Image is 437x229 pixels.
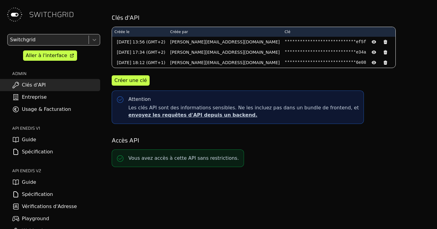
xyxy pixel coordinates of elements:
[128,96,151,103] div: Attention
[26,52,67,59] div: Aller à l'interface
[12,125,100,131] h2: API ENEDIS v1
[282,27,395,37] th: Clé
[112,75,150,86] button: Créer une clé
[168,47,282,57] td: [PERSON_NAME][EMAIL_ADDRESS][DOMAIN_NAME]
[112,37,168,47] td: [DATE] 13:56 (GMT+2)
[12,168,100,174] h2: API ENEDIS v2
[128,104,359,119] span: Les clés API sont des informations sensibles. Ne les incluez pas dans un bundle de frontend, et
[112,57,168,68] td: [DATE] 18:12 (GMT+1)
[112,27,168,37] th: Créée le
[112,47,168,57] td: [DATE] 17:34 (GMT+2)
[112,13,429,22] h2: Clés d'API
[112,136,429,145] h2: Accès API
[29,10,74,19] span: SWITCHGRID
[23,50,77,61] a: Aller à l'interface
[128,111,359,119] p: envoyez les requêtes d'API depuis un backend.
[128,155,239,162] p: Vous avez accès à cette API sans restrictions.
[168,37,282,47] td: [PERSON_NAME][EMAIL_ADDRESS][DOMAIN_NAME]
[12,70,100,77] h2: ADMIN
[5,5,24,24] img: Switchgrid Logo
[168,57,282,68] td: [PERSON_NAME][EMAIL_ADDRESS][DOMAIN_NAME]
[114,77,147,84] div: Créer une clé
[168,27,282,37] th: Créée par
